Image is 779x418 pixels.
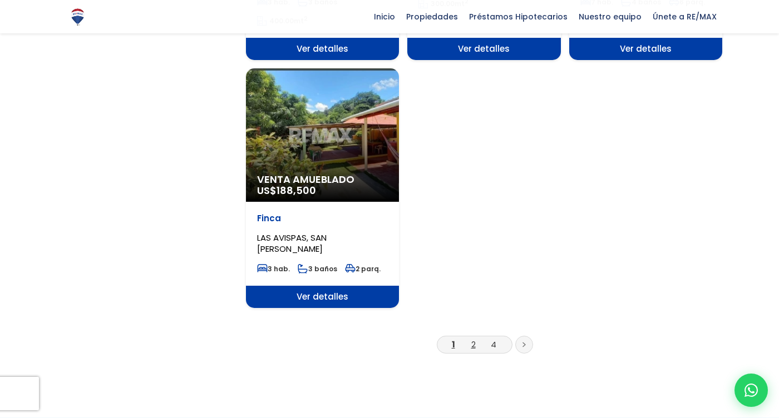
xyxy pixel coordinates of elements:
span: US$ [257,183,316,197]
span: Nuestro equipo [573,8,647,25]
span: Inicio [368,8,401,25]
span: Propiedades [401,8,464,25]
span: Ver detalles [569,38,722,60]
span: 188,500 [277,183,316,197]
a: 1 [452,339,455,350]
span: Préstamos Hipotecarios [464,8,573,25]
span: 3 baños [298,264,337,273]
span: 2 parq. [345,264,381,273]
a: 4 [491,339,496,350]
span: Ver detalles [246,286,399,308]
span: Venta Amueblado [257,174,388,185]
span: 3 hab. [257,264,290,273]
a: 2 [471,339,476,350]
span: Únete a RE/MAX [647,8,722,25]
p: Finca [257,213,388,224]
a: Venta Amueblado US$188,500 Finca LAS AVISPAS, SAN [PERSON_NAME] 3 hab. 3 baños 2 parq. Ver detalles [246,68,399,308]
span: LAS AVISPAS, SAN [PERSON_NAME] [257,232,327,255]
span: Ver detalles [246,38,399,60]
span: Ver detalles [407,38,560,60]
img: Logo de REMAX [68,7,87,27]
